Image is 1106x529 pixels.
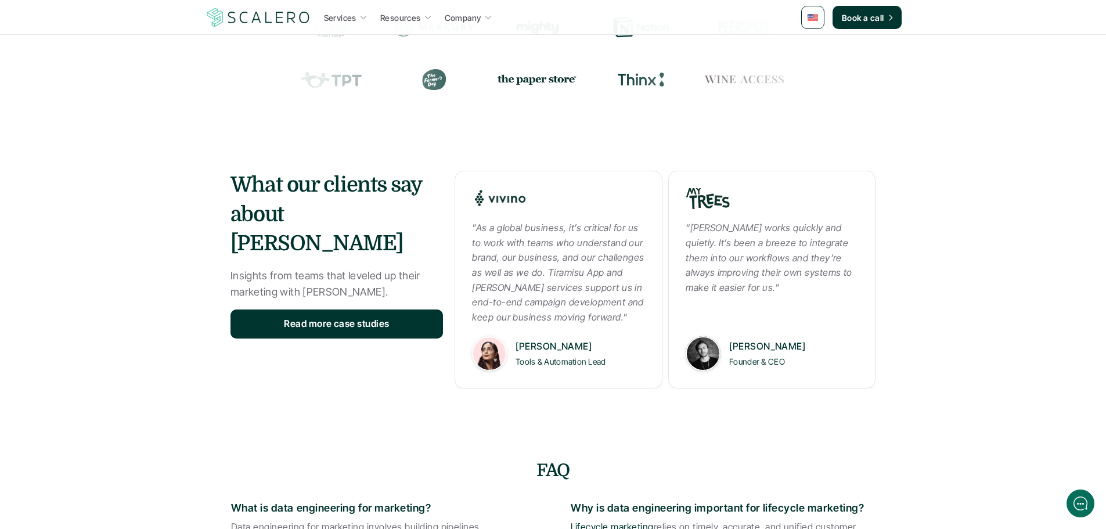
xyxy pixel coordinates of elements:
[18,154,214,177] button: New conversation
[284,69,365,90] div: Teachers Pay Teachers
[231,500,536,517] p: What is data engineering for marketing?
[445,12,481,24] p: Company
[801,69,881,90] div: Prose
[668,171,876,388] a: “[PERSON_NAME] works quickly and quietly. It’s been a breeze to integrate them into our workflows...
[729,354,858,369] p: Founder & CEO
[1067,490,1094,517] iframe: gist-messenger-bubble-iframe
[516,354,645,369] p: Tools & Automation Lead
[571,500,876,517] p: Why is data engineering important for lifecycle marketing?
[230,171,443,258] h3: What our clients say about [PERSON_NAME]
[324,12,356,24] p: Services
[491,73,571,87] img: the paper store
[698,69,778,90] div: Wine Access
[686,222,855,293] em: “[PERSON_NAME] works quickly and quietly. It’s been a breeze to integrate them into our workflows...
[380,12,421,24] p: Resources
[455,171,662,388] a: "As a global business, it’s critical for us to work with teams who understand our brand, our busi...
[729,339,858,354] p: [PERSON_NAME]
[284,316,390,332] p: Read more case studies
[472,222,647,323] em: "As a global business, it’s critical for us to work with teams who understand our brand, our busi...
[388,69,468,90] div: The Farmer's Dog
[230,268,443,301] p: Insights from teams that leveled up their marketing with [PERSON_NAME].
[595,69,675,90] div: Thinx
[214,458,893,483] h4: FAQ
[230,310,443,339] a: Read more case studies
[17,77,215,133] h2: Let us know if we can help with lifecycle marketing.
[17,56,215,75] h1: Hi! Welcome to [GEOGRAPHIC_DATA].
[97,406,147,413] span: We run on Gist
[516,339,645,354] p: [PERSON_NAME]
[205,7,312,28] a: Scalero company logo
[205,6,312,28] img: Scalero company logo
[798,17,878,38] div: Resy
[75,161,139,170] span: New conversation
[833,6,902,29] a: Book a call
[842,12,884,24] p: Book a call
